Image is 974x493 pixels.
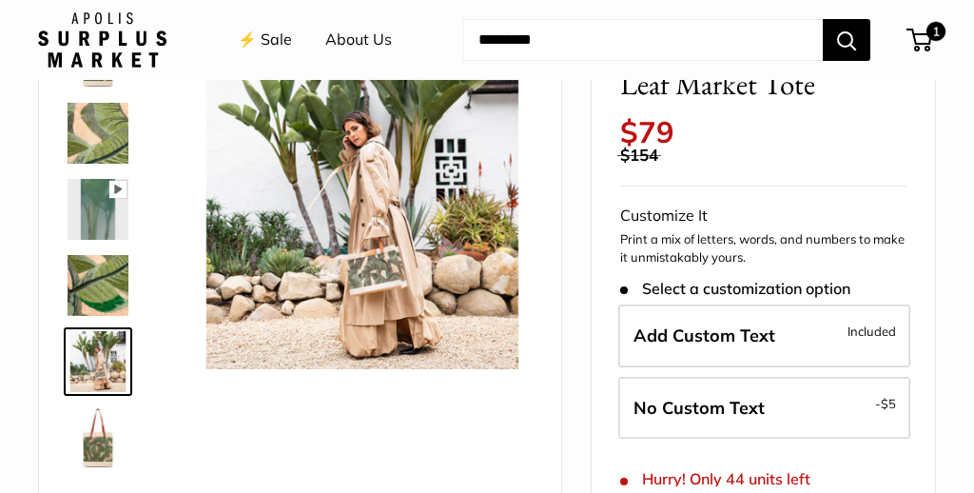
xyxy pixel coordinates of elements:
img: Embroidered Palm Leaf Market Tote [68,407,128,468]
img: Embroidered Palm Leaf Market Tote [191,27,533,368]
span: Add Custom Text [633,325,775,346]
label: Leave Blank [618,377,910,440]
a: Embroidered Palm Leaf Market Tote [64,404,132,472]
span: Hurry! Only 44 units left [620,470,809,488]
img: description_A multi-layered motif with eight varying thread colors. [68,103,128,164]
a: 1 [908,29,932,51]
img: description_Multi-layered motif with eight varying thread colors [68,179,128,240]
span: $154 [620,145,658,165]
label: Add Custom Text [618,305,910,367]
span: - [875,392,896,415]
a: ⚡️ Sale [238,26,292,54]
span: Included [847,320,896,343]
span: Embroidered Palm Leaf Market Tote [620,31,837,102]
a: description_A multi-layered motif with eight varying thread colors. [64,251,132,320]
a: description_A multi-layered motif with eight varying thread colors. [64,99,132,168]
img: Embroidered Palm Leaf Market Tote [68,331,128,392]
p: Print a mix of letters, words, and numbers to make it unmistakably yours. [620,230,906,267]
span: 1 [926,22,945,41]
a: description_Multi-layered motif with eight varying thread colors [64,175,132,244]
span: $5 [881,396,896,411]
span: No Custom Text [633,397,765,419]
span: Select a customization option [620,280,849,298]
img: description_A multi-layered motif with eight varying thread colors. [68,255,128,316]
img: Apolis: Surplus Market [38,12,166,68]
input: Search... [463,19,823,61]
span: $79 [620,113,674,150]
a: Embroidered Palm Leaf Market Tote [64,327,132,396]
div: Customize It [620,202,906,230]
a: About Us [325,26,392,54]
button: Search [823,19,870,61]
